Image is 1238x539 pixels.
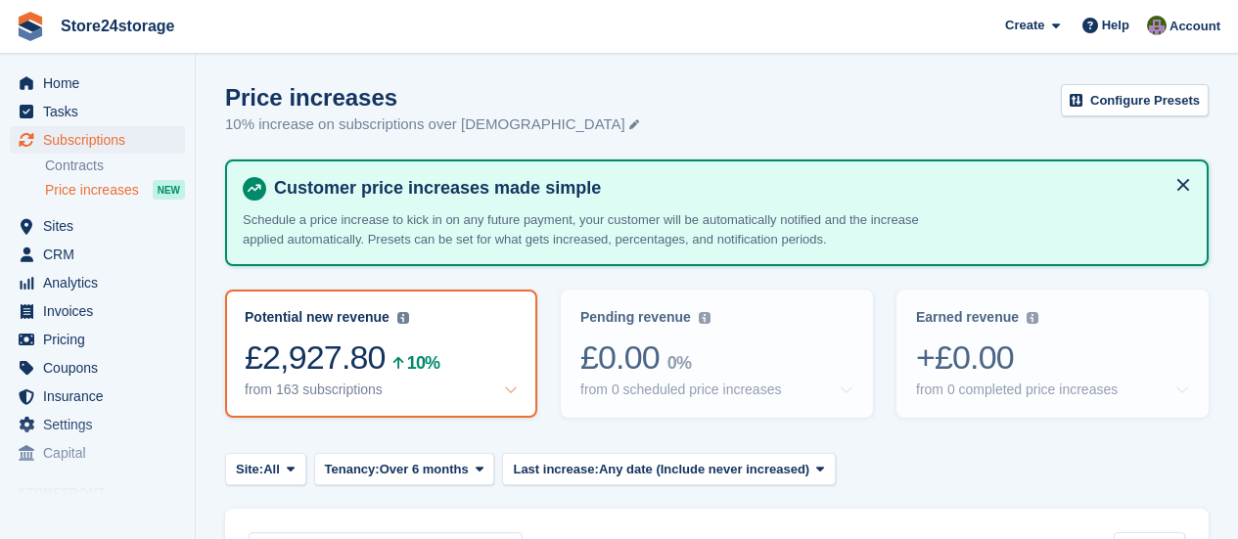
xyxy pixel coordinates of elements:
button: Site: All [225,453,306,485]
span: Invoices [43,297,160,325]
div: +£0.00 [916,337,1189,378]
a: menu [10,98,185,125]
span: Settings [43,411,160,438]
span: Tasks [43,98,160,125]
span: Analytics [43,269,160,296]
img: Jane Welch [1147,16,1167,35]
p: Schedule a price increase to kick in on any future payment, your customer will be automatically n... [243,210,928,248]
span: Account [1169,17,1220,36]
span: Coupons [43,354,160,382]
div: Pending revenue [580,309,691,326]
h4: Customer price increases made simple [266,177,1191,200]
button: Tenancy: Over 6 months [314,453,495,485]
a: menu [10,297,185,325]
a: menu [10,69,185,97]
span: Storefront [18,483,195,503]
div: from 0 completed price increases [916,382,1118,398]
a: menu [10,269,185,296]
img: icon-info-grey-7440780725fd019a000dd9b08b2336e03edf1995a4989e88bcd33f0948082b44.svg [397,312,409,324]
div: 10% [407,356,439,370]
span: Insurance [43,382,160,410]
img: icon-info-grey-7440780725fd019a000dd9b08b2336e03edf1995a4989e88bcd33f0948082b44.svg [699,312,711,324]
div: NEW [153,180,185,200]
a: menu [10,439,185,467]
span: Over 6 months [380,460,469,479]
div: Earned revenue [916,309,1019,326]
a: menu [10,241,185,268]
a: menu [10,354,185,382]
a: menu [10,382,185,410]
span: Tenancy: [325,460,380,479]
span: Pricing [43,326,160,353]
span: Sites [43,212,160,240]
a: Configure Presets [1061,84,1209,116]
span: Last increase: [513,460,598,479]
span: Site: [236,460,263,479]
a: Contracts [45,157,185,175]
div: £2,927.80 [245,337,518,378]
span: Create [1005,16,1044,35]
span: Price increases [45,181,139,200]
span: Any date (Include never increased) [599,460,809,479]
div: from 163 subscriptions [245,382,383,398]
span: Home [43,69,160,97]
span: CRM [43,241,160,268]
div: £0.00 [580,337,853,378]
a: menu [10,326,185,353]
a: menu [10,411,185,438]
img: stora-icon-8386f47178a22dfd0bd8f6a31ec36ba5ce8667c1dd55bd0f319d3a0aa187defe.svg [16,12,45,41]
a: Earned revenue +£0.00 from 0 completed price increases [896,290,1209,418]
div: from 0 scheduled price increases [580,382,781,398]
a: menu [10,126,185,154]
span: Capital [43,439,160,467]
h1: Price increases [225,84,639,111]
a: Pending revenue £0.00 0% from 0 scheduled price increases [561,290,873,418]
span: Help [1102,16,1129,35]
a: Price increases NEW [45,179,185,201]
button: Last increase: Any date (Include never increased) [502,453,835,485]
div: 0% [667,356,691,370]
span: Subscriptions [43,126,160,154]
div: Potential new revenue [245,309,390,326]
a: Store24storage [53,10,183,42]
img: icon-info-grey-7440780725fd019a000dd9b08b2336e03edf1995a4989e88bcd33f0948082b44.svg [1027,312,1038,324]
span: All [263,460,280,479]
a: menu [10,212,185,240]
p: 10% increase on subscriptions over [DEMOGRAPHIC_DATA] [225,113,639,136]
a: Potential new revenue £2,927.80 10% from 163 subscriptions [225,290,537,418]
